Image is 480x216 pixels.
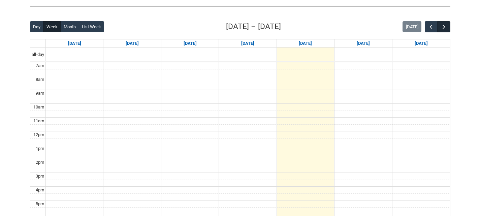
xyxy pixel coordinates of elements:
[30,3,450,10] img: REDU_GREY_LINE
[67,39,83,48] a: Go to September 7, 2025
[355,39,371,48] a: Go to September 12, 2025
[413,39,429,48] a: Go to September 13, 2025
[32,104,45,111] div: 10am
[403,21,421,32] button: [DATE]
[226,21,281,32] h2: [DATE] – [DATE]
[124,39,140,48] a: Go to September 8, 2025
[34,173,45,180] div: 3pm
[34,62,45,69] div: 7am
[30,51,45,58] span: all-day
[34,187,45,193] div: 4pm
[182,39,198,48] a: Go to September 9, 2025
[30,21,44,32] button: Day
[32,131,45,138] div: 12pm
[34,145,45,152] div: 1pm
[34,159,45,166] div: 2pm
[240,39,256,48] a: Go to September 10, 2025
[34,200,45,207] div: 5pm
[437,21,450,32] button: Next Week
[43,21,61,32] button: Week
[78,21,104,32] button: List Week
[32,118,45,124] div: 11am
[34,90,45,97] div: 9am
[34,76,45,83] div: 8am
[425,21,438,32] button: Previous Week
[60,21,79,32] button: Month
[297,39,313,48] a: Go to September 11, 2025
